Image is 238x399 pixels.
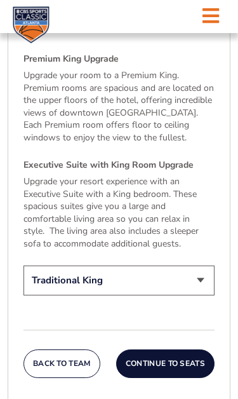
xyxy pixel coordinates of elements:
[23,53,215,65] h4: Premium King Upgrade
[23,175,215,250] p: Upgrade your resort experience with an Executive Suite with a King bedroom. These spacious suites...
[23,159,215,172] h4: Executive Suite with King Room Upgrade
[23,69,215,144] p: Upgrade your room to a Premium King. Premium rooms are spacious and are located on the upper floo...
[23,349,100,379] button: Back To Team
[116,349,215,379] button: Continue To Seats
[13,6,50,43] img: CBS Sports Classic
